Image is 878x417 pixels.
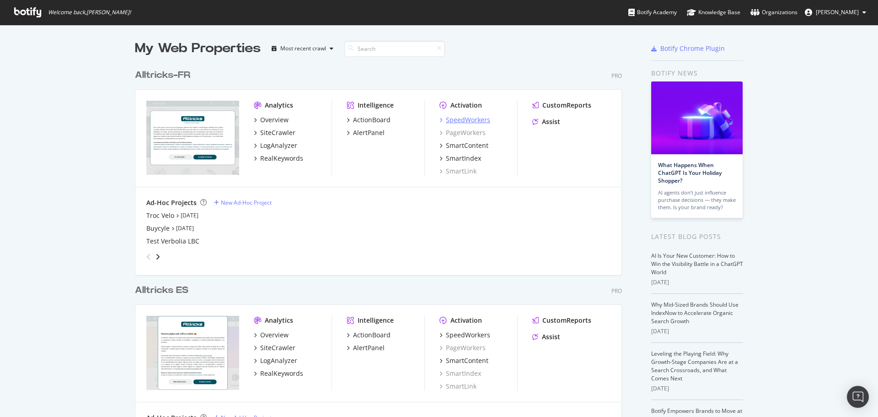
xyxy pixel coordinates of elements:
div: Knowledge Base [687,8,740,17]
a: Assist [532,332,560,341]
a: PageWorkers [439,343,486,352]
div: SmartIndex [446,154,481,163]
span: Welcome back, [PERSON_NAME] ! [48,9,131,16]
a: Leveling the Playing Field: Why Growth-Stage Companies Are at a Search Crossroads, and What Comes... [651,350,738,382]
a: LogAnalyzer [254,356,297,365]
div: angle-right [155,252,161,261]
div: Activation [450,101,482,110]
div: Most recent crawl [280,46,326,51]
a: New Ad-Hoc Project [214,199,272,206]
div: Analytics [265,101,293,110]
div: AI agents don’t just influence purchase decisions — they make them. Is your brand ready? [658,189,736,211]
a: SpeedWorkers [439,115,490,125]
div: SmartContent [446,141,488,150]
img: What Happens When ChatGPT Is Your Holiday Shopper? [651,81,743,154]
div: Latest Blog Posts [651,232,743,242]
a: SmartLink [439,167,476,176]
div: Botify Chrome Plugin [660,44,725,53]
a: Botify Chrome Plugin [651,44,725,53]
span: Antonin Anger [816,8,859,16]
div: New Ad-Hoc Project [221,199,272,206]
a: RealKeywords [254,154,303,163]
a: [DATE] [176,224,194,232]
div: Overview [260,330,289,340]
div: Alltricks ES [135,284,188,297]
div: [DATE] [651,385,743,393]
div: Alltricks-FR [135,69,190,82]
a: Troc Velo [146,211,174,220]
a: Buycyle [146,224,170,233]
a: Alltricks-FR [135,69,194,82]
div: RealKeywords [260,369,303,378]
a: AlertPanel [347,128,385,137]
a: SmartContent [439,356,488,365]
div: Botify news [651,68,743,78]
a: SiteCrawler [254,343,295,352]
div: SiteCrawler [260,343,295,352]
div: Assist [542,117,560,126]
a: Overview [254,330,289,340]
a: Assist [532,117,560,126]
a: Overview [254,115,289,125]
div: Ad-Hoc Projects [146,198,197,207]
a: AlertPanel [347,343,385,352]
div: ActionBoard [353,115,391,125]
div: SpeedWorkers [446,115,490,125]
div: LogAnalyzer [260,141,297,150]
a: What Happens When ChatGPT Is Your Holiday Shopper? [658,161,722,184]
div: angle-left [143,249,155,264]
div: Activation [450,316,482,325]
div: SiteCrawler [260,128,295,137]
input: Search [344,41,445,57]
a: LogAnalyzer [254,141,297,150]
div: Botify Academy [628,8,677,17]
a: SmartLink [439,382,476,391]
div: Overview [260,115,289,125]
a: SpeedWorkers [439,330,490,340]
div: My Web Properties [135,39,261,58]
a: SmartContent [439,141,488,150]
a: ActionBoard [347,330,391,340]
a: ActionBoard [347,115,391,125]
button: [PERSON_NAME] [798,5,873,20]
div: Pro [611,72,622,80]
div: [DATE] [651,278,743,287]
div: Analytics [265,316,293,325]
div: Pro [611,287,622,295]
button: Most recent crawl [268,41,337,56]
a: CustomReports [532,101,591,110]
div: AlertPanel [353,343,385,352]
div: Intelligence [358,316,394,325]
a: Why Mid-Sized Brands Should Use IndexNow to Accelerate Organic Search Growth [651,301,739,325]
div: [DATE] [651,327,743,336]
a: RealKeywords [254,369,303,378]
a: SmartIndex [439,369,481,378]
a: SmartIndex [439,154,481,163]
a: SiteCrawler [254,128,295,137]
div: CustomReports [542,101,591,110]
div: SpeedWorkers [446,330,490,340]
div: Intelligence [358,101,394,110]
a: CustomReports [532,316,591,325]
div: Open Intercom Messenger [847,386,869,408]
div: SmartContent [446,356,488,365]
div: ActionBoard [353,330,391,340]
a: Test Verbolia LBC [146,237,199,246]
a: Alltricks ES [135,284,192,297]
a: PageWorkers [439,128,486,137]
div: CustomReports [542,316,591,325]
div: Organizations [750,8,798,17]
img: alltricks.fr [146,101,239,175]
img: alltricks.es [146,316,239,390]
a: AI Is Your New Customer: How to Win the Visibility Battle in a ChatGPT World [651,252,743,276]
div: Assist [542,332,560,341]
div: AlertPanel [353,128,385,137]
